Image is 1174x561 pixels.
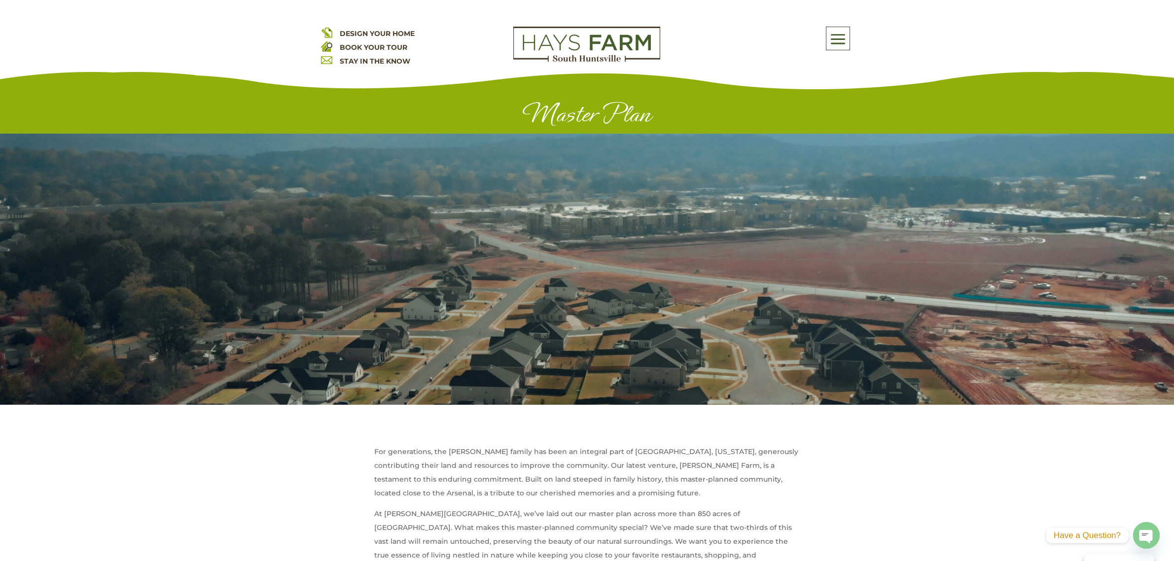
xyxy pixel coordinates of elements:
img: book your home tour [321,40,332,52]
a: hays farm homes huntsville development [513,55,660,64]
p: For generations, the [PERSON_NAME] family has been an integral part of [GEOGRAPHIC_DATA], [US_STA... [374,445,800,507]
a: STAY IN THE KNOW [340,57,410,66]
img: Logo [513,27,660,62]
h1: Master Plan [321,100,854,134]
a: BOOK YOUR TOUR [340,43,407,52]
